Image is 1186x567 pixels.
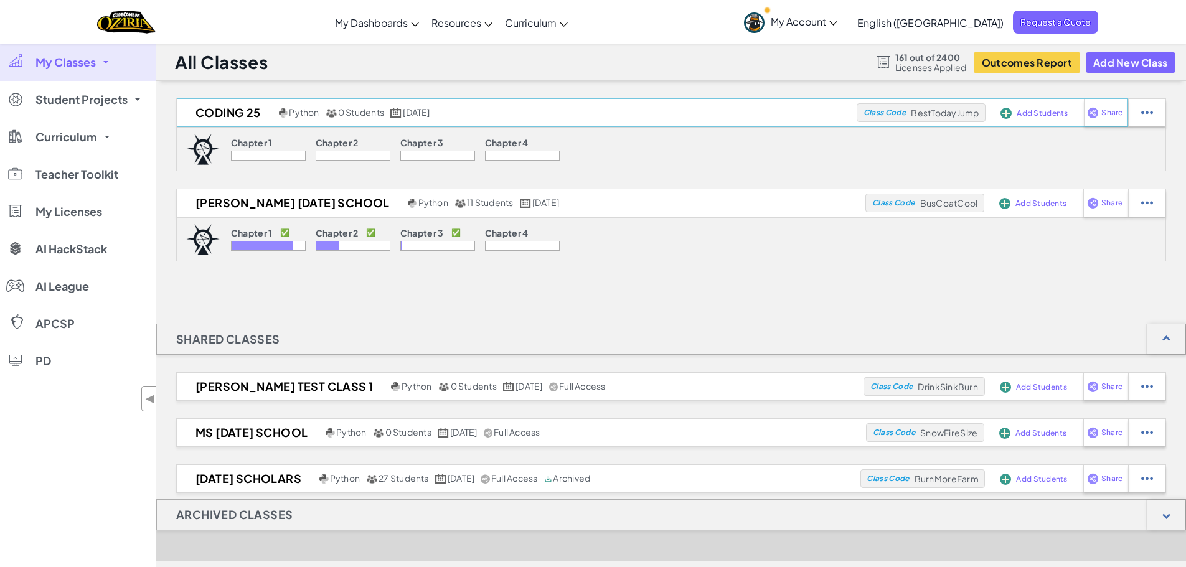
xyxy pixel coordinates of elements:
[1000,108,1012,119] img: IconAddStudents.svg
[177,377,864,396] a: [PERSON_NAME] Test Class 1 Python 0 Students [DATE] Full Access
[403,106,430,118] span: [DATE]
[895,52,967,62] span: 161 out of 2400
[485,228,529,238] p: Chapter 4
[873,429,915,436] span: Class Code
[744,12,765,33] img: avatar
[911,107,979,118] span: BestTodayJump
[1101,429,1122,436] span: Share
[999,428,1010,439] img: IconAddStudents.svg
[438,382,449,391] img: MultipleUsers.png
[366,228,375,238] p: ✅
[316,138,359,148] p: Chapter 2
[505,16,557,29] span: Curriculum
[867,475,909,482] span: Class Code
[177,423,322,442] h2: MS [DATE] School
[999,198,1010,209] img: IconAddStudents.svg
[97,9,155,35] a: Ozaria by CodeCombat logo
[175,50,268,74] h1: All Classes
[1101,383,1122,390] span: Share
[336,426,366,438] span: Python
[491,472,538,484] span: Full Access
[35,206,102,217] span: My Licenses
[450,426,477,438] span: [DATE]
[915,473,979,484] span: BurnMoreFarm
[918,381,977,392] span: DrinkSinkBurn
[857,16,1004,29] span: English ([GEOGRAPHIC_DATA])
[425,6,499,39] a: Resources
[451,380,497,391] span: 0 Students
[515,380,542,391] span: [DATE]
[1087,107,1099,118] img: IconShare_Purple.svg
[177,423,866,442] a: MS [DATE] School Python 0 Students [DATE] Full Access
[335,16,408,29] span: My Dashboards
[35,57,96,68] span: My Classes
[451,228,461,238] p: ✅
[549,382,558,391] img: IconShare_Gray.svg
[177,103,857,122] a: Coding 25 Python 0 Students [DATE]
[402,380,431,391] span: Python
[35,131,97,143] span: Curriculum
[177,377,388,396] h2: [PERSON_NAME] Test Class 1
[177,469,316,488] h2: [DATE] Scholars
[494,426,540,438] span: Full Access
[1087,381,1099,392] img: IconShare_Purple.svg
[1141,427,1153,438] img: IconStudentEllipsis.svg
[385,426,431,438] span: 0 Students
[319,474,329,484] img: python.png
[438,428,449,438] img: calendar.svg
[872,199,915,207] span: Class Code
[366,474,377,484] img: MultipleUsers.png
[1016,476,1067,483] span: Add Students
[1087,427,1099,438] img: IconShare_Purple.svg
[1087,197,1099,209] img: IconShare_Purple.svg
[279,108,288,118] img: python.png
[316,228,359,238] p: Chapter 2
[35,94,128,105] span: Student Projects
[329,6,425,39] a: My Dashboards
[1101,475,1122,482] span: Share
[467,197,514,208] span: 11 Students
[974,52,1080,73] button: Outcomes Report
[177,194,405,212] h2: [PERSON_NAME] [DATE] School
[157,324,299,355] h1: Shared Classes
[920,427,977,438] span: SnowFireSize
[177,194,865,212] a: [PERSON_NAME] [DATE] School Python 11 Students [DATE]
[1141,107,1153,118] img: IconStudentEllipsis.svg
[35,243,107,255] span: AI HackStack
[870,383,913,390] span: Class Code
[400,228,444,238] p: Chapter 3
[1101,199,1122,207] span: Share
[431,16,481,29] span: Resources
[145,390,156,408] span: ◀
[35,169,118,180] span: Teacher Toolkit
[186,224,220,255] img: logo
[338,106,384,118] span: 0 Students
[231,138,273,148] p: Chapter 1
[1017,110,1068,117] span: Add Students
[1087,473,1099,484] img: IconShare_Purple.svg
[499,6,574,39] a: Curriculum
[280,228,289,238] p: ✅
[330,472,360,484] span: Python
[390,108,402,118] img: calendar.svg
[418,197,448,208] span: Python
[97,9,155,35] img: Home
[1141,381,1153,392] img: IconStudentEllipsis.svg
[559,380,606,391] span: Full Access
[864,109,906,116] span: Class Code
[895,62,967,72] span: Licenses Applied
[1015,200,1066,207] span: Add Students
[35,281,89,292] span: AI League
[454,199,466,208] img: MultipleUsers.png
[157,499,312,530] h1: Archived Classes
[231,228,273,238] p: Chapter 1
[544,473,590,484] div: Archived
[435,474,446,484] img: calendar.svg
[1016,383,1067,391] span: Add Students
[1013,11,1098,34] a: Request a Quote
[485,138,529,148] p: Chapter 4
[379,472,429,484] span: 27 Students
[289,106,319,118] span: Python
[326,108,337,118] img: MultipleUsers.png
